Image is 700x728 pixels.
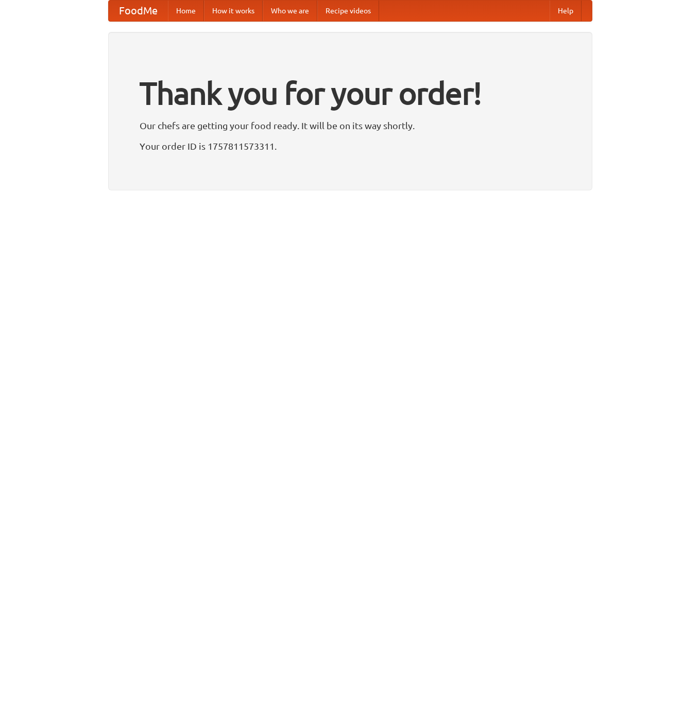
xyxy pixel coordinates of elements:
a: How it works [204,1,263,21]
p: Your order ID is 1757811573311. [140,138,561,154]
a: Recipe videos [317,1,379,21]
a: FoodMe [109,1,168,21]
a: Help [550,1,582,21]
a: Who we are [263,1,317,21]
h1: Thank you for your order! [140,68,561,118]
a: Home [168,1,204,21]
p: Our chefs are getting your food ready. It will be on its way shortly. [140,118,561,133]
